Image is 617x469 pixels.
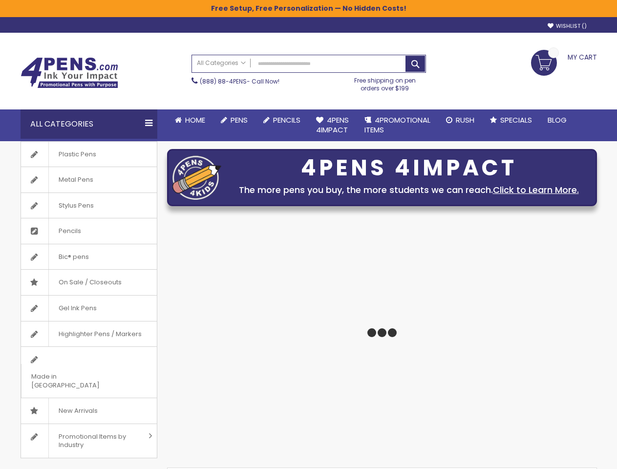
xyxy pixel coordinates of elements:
a: Wishlist [548,22,587,30]
a: Pencils [255,109,308,131]
span: On Sale / Closeouts [48,270,131,295]
a: Stylus Pens [21,193,157,218]
span: Plastic Pens [48,142,106,167]
div: The more pens you buy, the more students we can reach. [226,183,592,197]
a: Metal Pens [21,167,157,192]
span: Rush [456,115,474,125]
div: Free shipping on pen orders over $199 [344,73,426,92]
a: Plastic Pens [21,142,157,167]
a: Pencils [21,218,157,244]
a: Made in [GEOGRAPHIC_DATA] [21,347,157,398]
span: Home [185,115,205,125]
span: Specials [500,115,532,125]
span: Promotional Items by Industry [48,424,145,458]
div: 4PENS 4IMPACT [226,158,592,178]
span: Bic® pens [48,244,99,270]
span: 4PROMOTIONAL ITEMS [364,115,430,135]
a: Gel Ink Pens [21,296,157,321]
a: New Arrivals [21,398,157,424]
span: Gel Ink Pens [48,296,106,321]
a: Promotional Items by Industry [21,424,157,458]
a: Specials [482,109,540,131]
span: New Arrivals [48,398,107,424]
a: All Categories [192,55,251,71]
span: Metal Pens [48,167,103,192]
a: 4Pens4impact [308,109,357,141]
img: 4Pens Custom Pens and Promotional Products [21,57,118,88]
a: On Sale / Closeouts [21,270,157,295]
a: Click to Learn More. [493,184,579,196]
a: Blog [540,109,574,131]
img: four_pen_logo.png [172,155,221,200]
span: Made in [GEOGRAPHIC_DATA] [21,364,132,398]
div: All Categories [21,109,157,139]
span: Stylus Pens [48,193,104,218]
a: Rush [438,109,482,131]
span: Pencils [273,115,300,125]
span: Pencils [48,218,91,244]
a: Bic® pens [21,244,157,270]
span: Highlighter Pens / Markers [48,321,151,347]
a: Highlighter Pens / Markers [21,321,157,347]
span: Pens [231,115,248,125]
span: All Categories [197,59,246,67]
a: (888) 88-4PENS [200,77,247,85]
a: Pens [213,109,255,131]
span: 4Pens 4impact [316,115,349,135]
a: 4PROMOTIONALITEMS [357,109,438,141]
span: Blog [548,115,567,125]
span: - Call Now! [200,77,279,85]
a: Home [167,109,213,131]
